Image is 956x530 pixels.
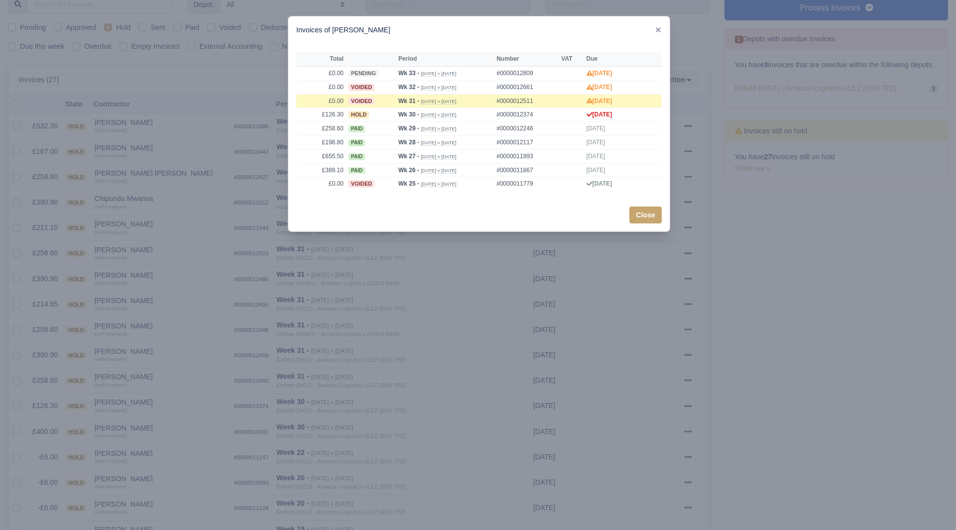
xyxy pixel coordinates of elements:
[296,80,346,94] td: £0.00
[494,80,559,94] td: #0000012661
[296,108,346,122] td: £126.30
[421,154,456,160] small: [DATE] » [DATE]
[421,168,456,174] small: [DATE] » [DATE]
[288,16,670,44] div: Invoices of [PERSON_NAME]
[587,111,612,118] strong: [DATE]
[559,52,584,67] th: VAT
[349,167,365,174] span: paid
[349,180,374,188] span: voided
[398,98,419,105] strong: Wk 31 -
[349,139,365,146] span: paid
[494,52,559,67] th: Number
[349,125,365,132] span: paid
[494,149,559,163] td: #0000011993
[587,70,612,77] strong: [DATE]
[349,111,369,118] span: hold
[421,181,456,187] small: [DATE] » [DATE]
[349,153,365,160] span: paid
[584,52,632,67] th: Due
[587,84,612,91] strong: [DATE]
[296,52,346,67] th: Total
[398,125,419,132] strong: Wk 29 -
[398,70,419,77] strong: Wk 33 -
[398,167,419,174] strong: Wk 26 -
[421,140,456,146] small: [DATE] » [DATE]
[421,85,456,91] small: [DATE] » [DATE]
[587,125,605,132] span: [DATE]
[421,99,456,105] small: [DATE] » [DATE]
[296,122,346,136] td: £258.60
[421,71,456,77] small: [DATE] » [DATE]
[398,84,419,91] strong: Wk 32 -
[494,66,559,80] td: #0000012809
[494,163,559,177] td: #0000011867
[587,180,612,187] strong: [DATE]
[396,52,494,67] th: Period
[494,122,559,136] td: #0000012246
[296,149,346,163] td: £655.50
[349,84,374,91] span: voided
[398,180,419,187] strong: Wk 25 -
[296,135,346,149] td: £198.80
[398,111,419,118] strong: Wk 30 -
[349,98,374,105] span: voided
[587,167,605,174] span: [DATE]
[494,177,559,191] td: #0000011779
[494,108,559,122] td: #0000012374
[494,94,559,108] td: #0000012511
[349,70,378,77] span: pending
[398,153,419,160] strong: Wk 27 -
[906,482,956,530] iframe: Chat Widget
[296,66,346,80] td: £0.00
[587,98,612,105] strong: [DATE]
[587,139,605,146] span: [DATE]
[494,135,559,149] td: #0000012117
[629,207,662,223] button: Close
[296,163,346,177] td: £389.10
[296,177,346,191] td: £0.00
[398,139,419,146] strong: Wk 28 -
[296,94,346,108] td: £0.00
[587,153,605,160] span: [DATE]
[421,126,456,132] small: [DATE] » [DATE]
[421,112,456,118] small: [DATE] » [DATE]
